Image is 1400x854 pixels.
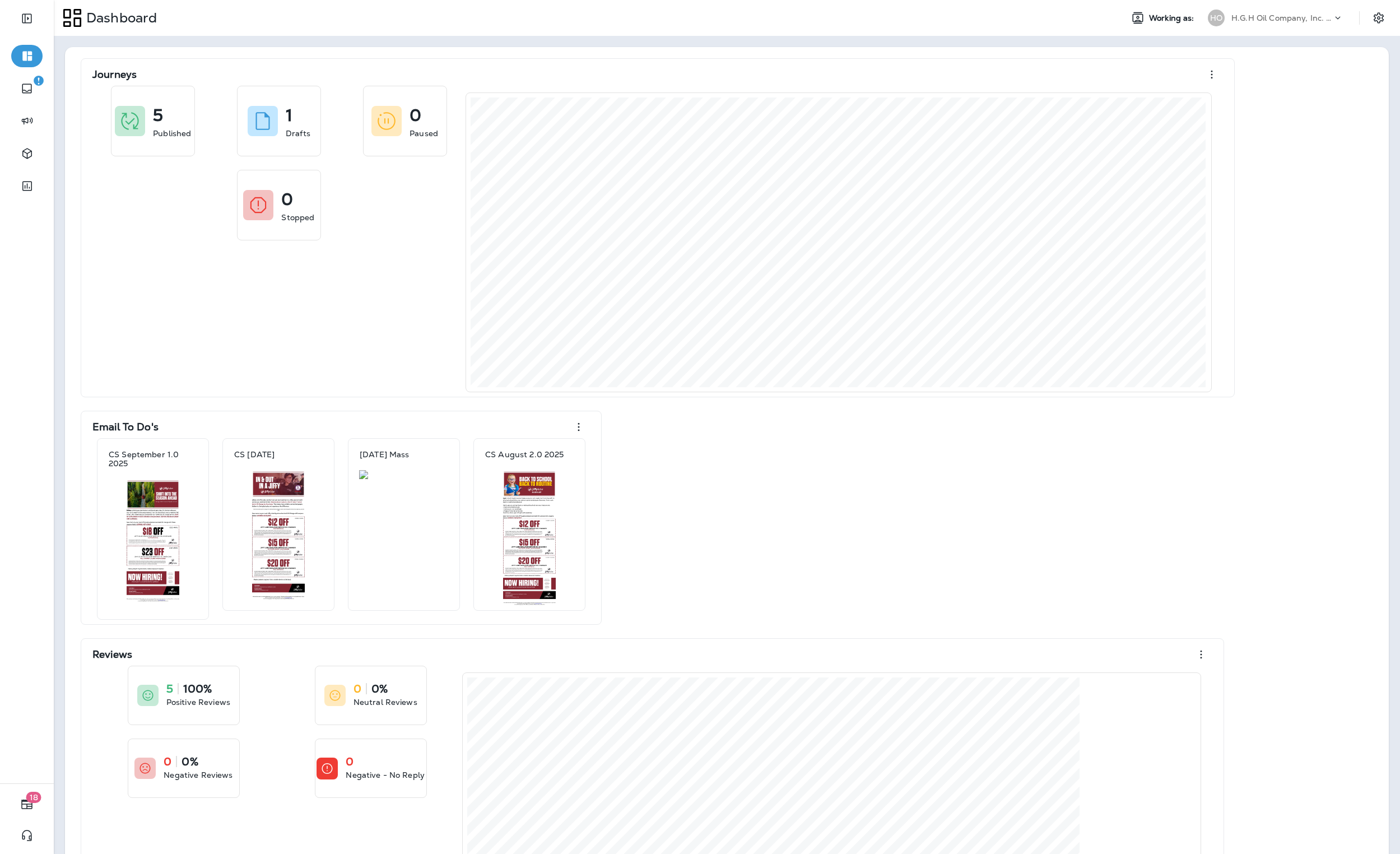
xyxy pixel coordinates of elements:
p: 0 [164,756,171,767]
p: Email To Do's [92,421,159,433]
p: CS [DATE] [234,450,275,459]
p: 5 [166,683,173,694]
p: Journeys [92,69,137,80]
p: 1 [286,110,292,121]
p: 0 [346,756,354,767]
button: Expand Sidebar [11,7,43,30]
p: Published [153,128,191,139]
span: Working as: [1149,13,1197,23]
img: ff16236c-44e7-4cb1-bbbe-c94469e29579.jpg [359,470,449,479]
p: Negative - No Reply [346,769,425,781]
button: Settings [1369,8,1389,28]
p: [DATE] Mass [360,450,410,459]
p: 5 [153,110,163,121]
p: Dashboard [82,10,157,26]
p: CS August 2.0 2025 [485,450,564,459]
img: 1890eb95-7db5-4949-8705-c802551120af.jpg [485,470,574,606]
p: 0% [371,683,388,694]
p: Reviews [92,649,132,660]
img: 2d84c562-2db0-4c70-8b8e-be44b09ecec6.jpg [234,470,323,600]
p: Stopped [281,212,314,223]
img: 5a95b292-b1c0-4b08-bb82-91f400429543.jpg [108,479,198,602]
p: CS September 1.0 2025 [109,450,197,468]
p: 100% [183,683,212,694]
p: 0 [354,683,361,694]
button: 18 [11,793,43,815]
span: 18 [26,792,41,803]
div: HO [1208,10,1225,26]
p: H.G.H Oil Company, Inc. dba Jiffy Lube [1231,13,1332,22]
p: 0% [182,756,198,767]
p: Neutral Reviews [354,697,417,708]
p: Paused [410,128,438,139]
p: 0 [410,110,421,121]
p: 0 [281,194,293,205]
p: Drafts [286,128,310,139]
p: Positive Reviews [166,697,230,708]
p: Negative Reviews [164,769,232,781]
